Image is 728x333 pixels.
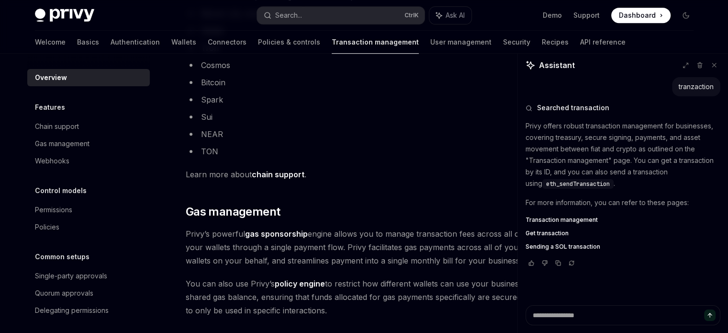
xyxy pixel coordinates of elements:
[171,31,196,54] a: Wallets
[35,305,109,316] div: Delegating permissions
[27,218,150,236] a: Policies
[679,82,714,92] div: tranzaction
[275,10,302,21] div: Search...
[35,287,93,299] div: Quorum approvals
[258,31,320,54] a: Policies & controls
[580,31,626,54] a: API reference
[404,11,419,19] span: Ctrl K
[186,58,531,72] li: Cosmos
[35,138,90,149] div: Gas management
[35,155,69,167] div: Webhooks
[252,170,304,180] a: chain support
[704,310,716,321] button: Send message
[573,11,600,20] a: Support
[186,93,531,106] li: Spark
[111,31,160,54] a: Authentication
[430,31,492,54] a: User management
[446,11,465,20] span: Ask AI
[35,204,72,216] div: Permissions
[526,197,720,208] p: For more information, you can refer to these pages:
[546,180,610,188] span: eth_sendTransaction
[611,8,671,23] a: Dashboard
[35,221,59,233] div: Policies
[27,69,150,86] a: Overview
[526,120,720,189] p: Privy offers robust transaction management for businesses, covering treasury, secure signing, pay...
[526,243,720,251] a: Sending a SOL transaction
[186,204,280,219] span: Gas management
[35,31,66,54] a: Welcome
[77,31,99,54] a: Basics
[186,127,531,141] li: NEAR
[35,121,79,132] div: Chain support
[186,76,531,89] li: Bitcoin
[27,302,150,319] a: Delegating permissions
[619,11,656,20] span: Dashboard
[27,267,150,285] a: Single-party approvals
[526,243,600,251] span: Sending a SOL transaction
[275,279,325,288] strong: policy engine
[543,11,562,20] a: Demo
[542,31,569,54] a: Recipes
[526,230,569,237] span: Get transaction
[35,72,67,83] div: Overview
[208,31,246,54] a: Connectors
[27,201,150,218] a: Permissions
[526,230,720,237] a: Get transaction
[186,277,531,317] span: You can also use Privy’s to restrict how different wallets can use your business’s shared gas bal...
[27,118,150,135] a: Chain support
[186,168,531,181] span: Learn more about .
[245,229,308,239] strong: gas sponsorship
[526,216,598,224] span: Transaction management
[257,7,425,24] button: Search...CtrlK
[27,285,150,302] a: Quorum approvals
[27,152,150,170] a: Webhooks
[35,270,107,282] div: Single-party approvals
[186,145,531,158] li: TON
[537,103,609,113] span: Searched transaction
[678,8,694,23] button: Toggle dark mode
[35,102,65,113] h5: Features
[526,103,720,113] button: Searched transaction
[332,31,419,54] a: Transaction management
[35,9,94,22] img: dark logo
[503,31,530,54] a: Security
[526,216,720,224] a: Transaction management
[429,7,471,24] button: Ask AI
[35,185,87,196] h5: Control models
[35,251,90,263] h5: Common setups
[186,110,531,124] li: Sui
[539,59,575,71] span: Assistant
[27,135,150,152] a: Gas management
[186,227,531,267] span: Privy’s powerful engine allows you to manage transaction fees across all of your wallets through ...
